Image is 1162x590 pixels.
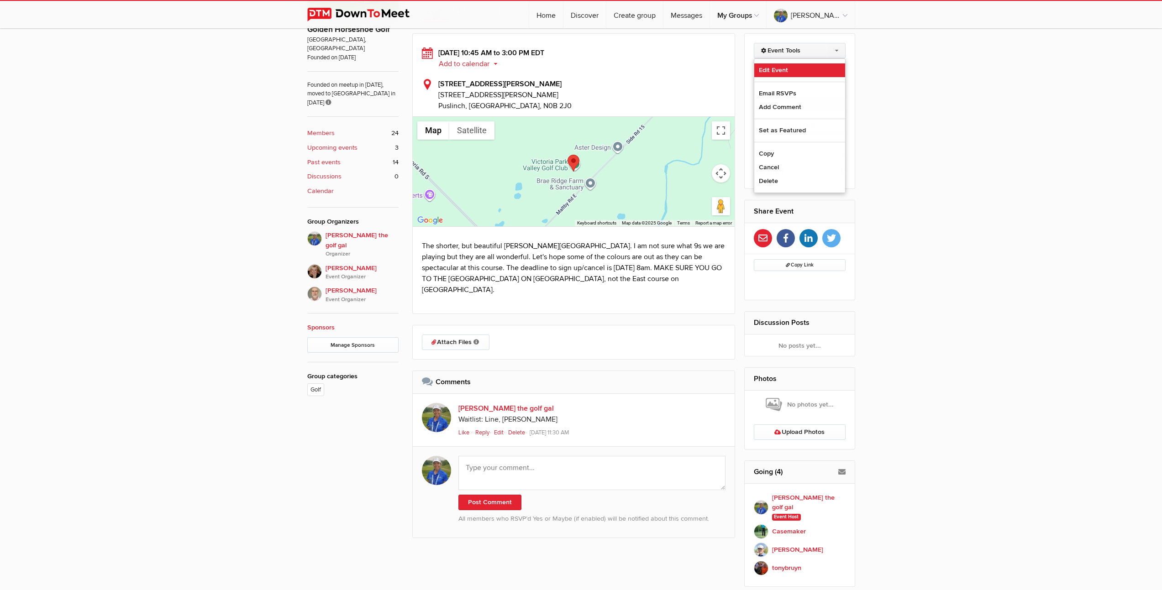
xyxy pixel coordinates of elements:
[307,71,399,107] span: Founded on meetup in [DATE], moved to [GEOGRAPHIC_DATA] in [DATE]
[449,121,494,140] button: Show satellite imagery
[754,174,845,188] a: Delete
[530,429,569,436] span: [DATE] 11:30 AM
[307,281,399,304] a: [PERSON_NAME]Event Organizer
[307,231,399,259] a: [PERSON_NAME] the golf galOrganizer
[712,121,730,140] button: Toggle fullscreen view
[415,214,445,226] img: Google
[754,424,846,440] a: Upload Photos
[754,543,768,557] img: Mike N
[766,397,834,412] span: No photos yet...
[772,493,846,512] b: [PERSON_NAME] the golf gal
[307,157,399,167] a: Past events 14
[772,514,801,521] span: Event Host
[458,429,469,436] span: Like
[394,172,399,182] span: 0
[307,324,335,331] a: Sponsors
[307,287,322,301] img: Greg Mais
[307,371,399,381] div: Group categories
[307,143,399,153] a: Upcoming events 3
[663,1,710,28] a: Messages
[695,220,732,225] a: Report a map error
[754,374,777,383] a: Photos
[307,128,335,138] b: Members
[307,186,334,196] b: Calendar
[606,1,663,28] a: Create group
[772,527,806,537] b: Casemaker
[307,217,399,227] div: Group Organizers
[754,500,768,515] img: Beth the golf gal
[307,172,342,182] b: Discussions
[508,429,528,436] a: Delete
[754,124,845,137] a: Set as Featured
[393,157,399,167] span: 14
[712,164,730,183] button: Map camera controls
[529,1,563,28] a: Home
[754,43,846,58] a: Event Tools
[754,493,846,522] a: [PERSON_NAME] the golf gal Event Host
[307,25,390,34] a: Golden Horseshoe Golf
[307,259,399,282] a: [PERSON_NAME]Event Organizer
[745,334,855,356] div: No posts yet...
[754,87,845,100] a: Email RSVPs
[326,263,399,282] span: [PERSON_NAME]
[307,231,322,246] img: Beth the golf gal
[326,296,399,304] i: Event Organizer
[475,429,493,436] a: Reply
[422,240,726,295] p: The shorter, but beautiful [PERSON_NAME][GEOGRAPHIC_DATA]. I am not sure what 9s we are playing b...
[754,100,845,114] a: Add Comment
[307,8,424,21] img: DownToMeet
[754,541,846,559] a: [PERSON_NAME]
[754,559,846,577] a: tonybruyn
[754,522,846,541] a: Casemaker
[458,429,471,436] a: Like
[494,429,507,436] a: Edit
[415,214,445,226] a: Open this area in Google Maps (opens a new window)
[326,273,399,281] i: Event Organizer
[422,47,726,69] div: [DATE] 10:45 AM to 3:00 PM EDT
[786,262,814,268] span: Copy Link
[391,128,399,138] span: 24
[577,220,616,226] button: Keyboard shortcuts
[422,334,489,350] a: Attach Files
[458,514,726,524] p: All members who RSVP’d Yes or Maybe (if enabled) will be notified about this comment.
[438,89,726,100] span: [STREET_ADDRESS][PERSON_NAME]
[458,495,521,510] button: Post Comment
[754,147,845,161] a: Copy
[307,264,322,279] img: Caroline Nesbitt
[677,220,690,225] a: Terms (opens in new tab)
[772,563,801,573] b: tonybruyn
[458,414,726,426] div: Waitlist: Line, [PERSON_NAME]
[307,337,399,353] a: Manage Sponsors
[307,172,399,182] a: Discussions 0
[417,121,449,140] button: Show street map
[767,1,855,28] a: [PERSON_NAME] the golf gal
[307,157,341,167] b: Past events
[438,101,572,110] span: Puslinch, [GEOGRAPHIC_DATA], N0B 2J0
[622,220,672,225] span: Map data ©2025 Google
[754,461,846,483] h2: Going (4)
[754,259,846,271] button: Copy Link
[307,143,358,153] b: Upcoming events
[395,143,399,153] span: 3
[422,371,726,393] h2: Comments
[307,36,399,53] span: [GEOGRAPHIC_DATA], [GEOGRAPHIC_DATA]
[326,286,399,304] span: [PERSON_NAME]
[754,561,768,575] img: tonybruyn
[754,318,810,327] a: Discussion Posts
[307,186,399,196] a: Calendar
[307,128,399,138] a: Members 24
[438,79,562,89] b: [STREET_ADDRESS][PERSON_NAME]
[563,1,606,28] a: Discover
[772,545,823,555] b: [PERSON_NAME]
[712,197,730,215] button: Drag Pegman onto the map to open Street View
[754,524,768,539] img: Casemaker
[438,60,505,68] button: Add to calendar
[422,403,451,432] img: Beth the golf gal
[754,161,845,174] a: Cancel
[754,63,845,77] a: Edit Event
[710,1,766,28] a: My Groups
[458,404,554,413] a: [PERSON_NAME] the golf gal
[754,200,846,222] h2: Share Event
[326,250,399,258] i: Organizer
[326,230,399,259] span: [PERSON_NAME] the golf gal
